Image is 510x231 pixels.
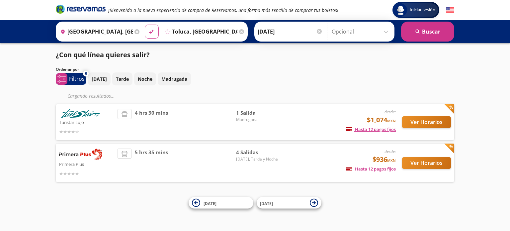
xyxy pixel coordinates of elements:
[402,157,451,169] button: Ver Horarios
[446,6,454,14] button: English
[346,166,396,172] span: Hasta 12 pagos fijos
[56,50,150,60] p: ¿Con qué línea quieres salir?
[56,4,106,16] a: Brand Logo
[69,75,85,83] p: Filtros
[189,197,253,209] button: [DATE]
[59,109,102,118] img: Turistar Lujo
[258,23,323,40] input: Elegir Fecha
[116,75,129,82] p: Tarde
[384,149,396,154] em: desde:
[134,72,156,85] button: Noche
[67,93,115,99] em: Cargando resultados ...
[59,118,114,126] p: Turistar Lujo
[138,75,152,82] p: Noche
[236,109,283,117] span: 1 Salida
[59,149,102,160] img: Primera Plus
[387,118,396,123] small: MXN
[236,117,283,123] span: Madrugada
[161,75,187,82] p: Madrugada
[162,23,237,40] input: Buscar Destino
[332,23,391,40] input: Opcional
[135,109,168,135] span: 4 hrs 30 mins
[346,126,396,132] span: Hasta 12 pagos fijos
[367,115,396,125] span: $1,074
[58,23,133,40] input: Buscar Origen
[88,72,111,85] button: [DATE]
[56,73,86,85] button: 0Filtros
[236,149,283,156] span: 4 Salidas
[108,7,338,13] em: ¡Bienvenido a la nueva experiencia de compra de Reservamos, una forma más sencilla de comprar tus...
[257,197,321,209] button: [DATE]
[260,200,273,206] span: [DATE]
[373,155,396,165] span: $936
[407,7,438,13] span: Iniciar sesión
[85,71,87,76] span: 0
[402,116,451,128] button: Ver Horarios
[158,72,191,85] button: Madrugada
[384,109,396,115] em: desde:
[401,22,454,42] button: Buscar
[135,149,168,177] span: 5 hrs 35 mins
[204,200,216,206] span: [DATE]
[56,66,79,72] p: Ordenar por
[387,158,396,163] small: MXN
[56,4,106,14] i: Brand Logo
[92,75,107,82] p: [DATE]
[59,160,114,168] p: Primera Plus
[236,156,283,162] span: [DATE], Tarde y Noche
[112,72,132,85] button: Tarde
